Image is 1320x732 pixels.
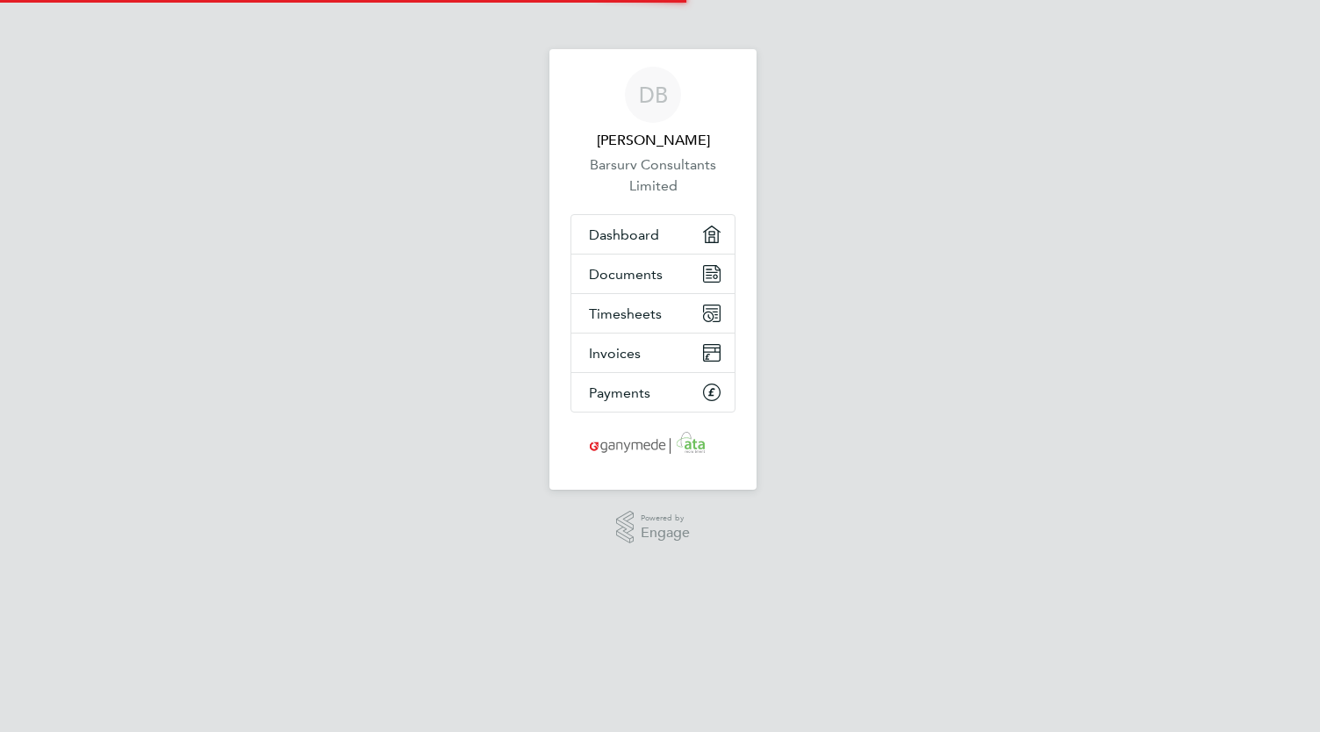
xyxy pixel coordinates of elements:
[641,511,690,526] span: Powered by
[570,430,735,458] a: Go to home page
[570,130,735,151] span: Dion Barron
[589,384,650,401] span: Payments
[549,49,757,490] nav: Main navigation
[589,345,641,362] span: Invoices
[589,226,659,243] span: Dashboard
[639,83,668,106] span: DB
[641,526,690,541] span: Engage
[571,334,735,372] a: Invoices
[589,305,662,322] span: Timesheets
[571,255,735,293] a: Documents
[616,511,691,544] a: Powered byEngage
[571,294,735,333] a: Timesheets
[585,430,722,458] img: ganymedesolutions-logo-retina.png
[570,67,735,151] a: DB[PERSON_NAME]
[589,266,663,283] span: Documents
[571,373,735,412] a: Payments
[570,154,735,197] a: Barsurv Consultants Limited
[571,215,735,254] a: Dashboard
